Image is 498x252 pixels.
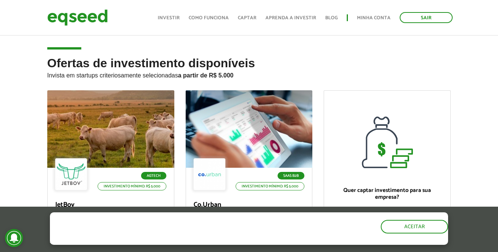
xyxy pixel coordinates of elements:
p: SaaS B2B [278,172,304,179]
p: Investimento mínimo: R$ 5.000 [98,182,166,190]
a: Sair [400,12,453,23]
a: Aprenda a investir [265,15,316,20]
p: Quer captar investimento para sua empresa? [332,187,443,201]
p: Ao clicar em "aceitar", você aceita nossa . [50,238,289,245]
a: Minha conta [357,15,391,20]
button: Aceitar [381,220,448,233]
a: Captar [238,15,256,20]
p: Co.Urban [194,201,305,209]
strong: a partir de R$ 5.000 [178,72,234,79]
p: Investimento mínimo: R$ 5.000 [236,182,304,190]
p: Agtech [141,172,166,179]
a: Como funciona [189,15,229,20]
h5: O site da EqSeed utiliza cookies para melhorar sua navegação. [50,212,289,236]
h2: Ofertas de investimento disponíveis [47,57,451,90]
a: política de privacidade e de cookies [150,238,237,245]
a: Blog [325,15,338,20]
p: Invista em startups criteriosamente selecionadas [47,70,451,79]
p: JetBov [55,201,166,209]
img: EqSeed [47,8,108,28]
a: Investir [158,15,180,20]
